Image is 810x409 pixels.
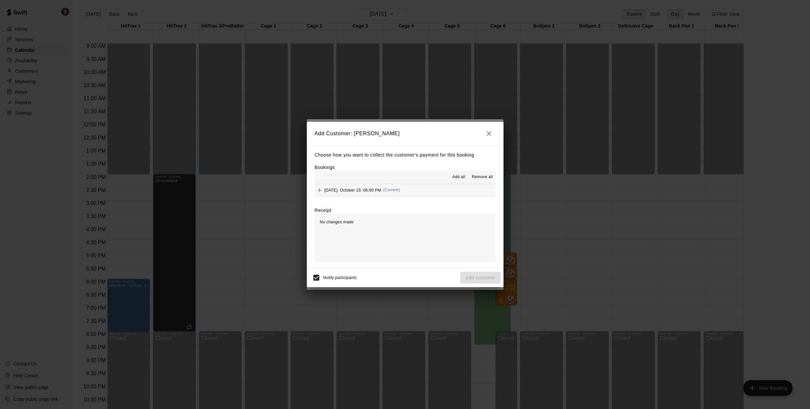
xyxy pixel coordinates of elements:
[383,188,400,192] span: (Current)
[323,275,357,280] span: Notify participants
[307,122,504,145] h2: Add Customer: [PERSON_NAME]
[448,172,469,182] button: Add all
[469,172,495,182] button: Remove all
[315,151,496,159] p: Choose how you want to collect the customer's payment for this booking
[472,174,493,180] span: Remove all
[325,188,381,192] span: [DATE], October 15: 06:00 PM
[320,220,354,224] span: No changes made
[315,207,331,214] label: Receipt
[315,187,325,192] span: Add
[452,174,465,180] span: Add all
[315,165,335,170] label: Bookings
[315,184,496,196] button: Add[DATE], October 15: 06:00 PM(Current)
